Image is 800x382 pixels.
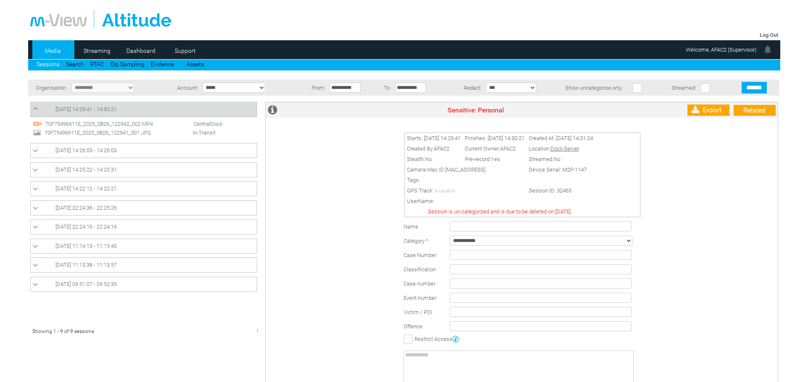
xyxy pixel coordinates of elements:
[33,129,220,135] a: 70F75496611E_2025_0826_122941_001.JPG In-Transit
[377,80,393,96] td: To:
[404,309,432,315] span: Victim / POI
[37,61,60,68] a: Sessions
[529,166,561,173] span: Device Serial:
[55,223,117,230] span: [DATE] 22:24:16 - 22:24:16
[32,44,73,57] a: Media
[404,295,436,301] span: Event number
[33,184,254,194] a: [DATE] 14:22:12 - 14:22:21
[463,154,527,164] td: Pre-record:
[434,146,449,152] span: AFAC2
[404,223,418,230] label: Name
[110,61,144,68] a: Dip Sampling
[33,222,254,232] a: [DATE] 22:24:16 - 22:24:16
[55,281,117,287] span: [DATE] 09:51:07 - 09:52:35
[55,243,117,249] span: [DATE] 11:14:13 - 11:15:40
[121,44,161,57] a: Dashboard
[671,85,696,91] span: Streamed:
[529,187,556,194] span: Session ID:
[173,121,227,127] span: CentralDock
[404,238,428,244] label: Category *
[404,281,435,287] span: Case number
[562,166,587,173] span: M2P-1147
[33,119,42,128] img: video24_pre.svg
[425,156,432,162] span: No
[42,130,170,136] span: 70F75496611E_2025_0826_122941_001.JPG
[463,143,527,154] td: Current Owner:
[527,143,595,154] td: Location:
[557,187,572,194] span: 32465
[687,104,729,116] a: Export
[43,121,171,127] span: 70F75496611E_2025_0826_122942_002.MP4
[302,80,328,96] td: From:
[500,146,516,152] span: AFAC2
[55,262,117,268] span: [DATE] 11:13:38 - 11:13:57
[527,154,595,164] td: Streamed:
[33,260,254,270] a: [DATE] 11:13:38 - 11:13:57
[66,61,84,68] a: Search
[151,61,174,68] a: Evidence
[405,143,463,154] td: Created By:
[465,135,486,141] span: Finishes:
[405,164,527,175] td: Camera Mac ID:
[551,146,579,152] span: Dock Server
[55,166,117,173] span: [DATE] 14:25:22 - 14:25:31
[33,203,254,213] a: [DATE] 22:24:36 - 22:25:26
[256,328,259,334] span: 1
[407,177,420,183] span: Tags:
[424,135,461,141] span: [DATE] 14:29:41
[405,154,463,164] td: Stealth:
[165,80,200,96] td: Account:
[55,106,117,112] span: [DATE] 14:29:41 - 14:30:21
[404,266,436,273] span: Classification
[33,120,227,126] a: 70F75496611E_2025_0826_122942_002.MP4 CentralDock
[55,205,117,211] span: [DATE] 22:24:36 - 22:25:26
[76,44,117,57] a: Streaming
[686,47,756,53] span: Welcome, AFAC2 (Supervisor)
[445,166,485,173] span: [MAC_ADDRESS]
[529,135,555,141] span: Created At:
[33,241,254,251] a: [DATE] 11:14:13 - 11:15:40
[488,135,525,141] span: [DATE] 14:30:21
[33,165,254,175] a: [DATE] 14:25:22 - 14:25:31
[33,279,254,289] a: [DATE] 09:51:07 - 09:52:35
[556,135,593,141] span: [DATE] 14:31:24
[172,130,220,136] span: In-Transit
[55,147,117,153] span: [DATE] 14:26:03 - 14:26:03
[407,135,422,141] span: Starts:
[186,61,204,68] a: Assets
[401,333,647,344] td: Restrict Access
[428,208,572,215] span: Session is un-categorized and is due to be deleted on [DATE].
[291,102,660,118] td: Sensitive: Personal
[28,80,69,96] td: Organisation:
[565,85,623,91] span: Show uncategorise only:
[491,156,500,162] span: Yes
[404,323,422,330] span: Offence
[404,252,438,258] span: Case Number:
[33,104,254,114] a: [DATE] 14:29:41 - 14:30:21
[90,61,104,68] a: RTAC
[165,44,205,57] a: Support
[407,198,434,204] span: UserName:
[55,185,117,192] span: [DATE] 14:22:12 - 14:22:21
[553,156,560,162] span: No
[33,128,41,137] img: image24.svg
[734,105,776,116] a: Related
[33,146,254,156] a: [DATE] 14:26:03 - 14:26:03
[32,328,94,334] span: Showing 1 - 9 of 9 sessions
[760,32,778,38] a: Log Out
[443,80,484,96] td: Redact:
[763,44,773,55] img: bell24.png
[407,187,433,194] span: GPS Track:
